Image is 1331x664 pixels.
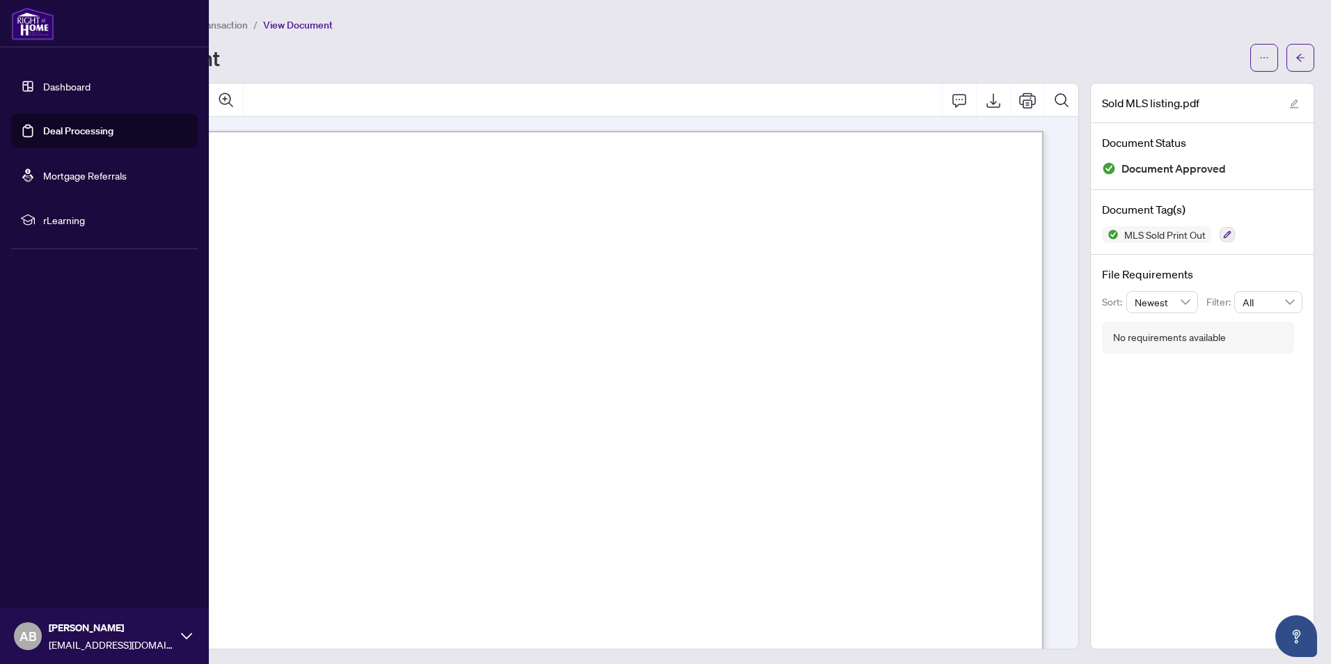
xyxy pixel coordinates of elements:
[1119,230,1211,239] span: MLS Sold Print Out
[263,19,333,31] span: View Document
[173,19,248,31] span: View Transaction
[253,17,258,33] li: /
[43,212,188,228] span: rLearning
[1113,330,1226,345] div: No requirements available
[19,626,37,646] span: AB
[1289,99,1299,109] span: edit
[43,125,113,137] a: Deal Processing
[1135,292,1190,313] span: Newest
[1121,159,1226,178] span: Document Approved
[11,7,54,40] img: logo
[1275,615,1317,657] button: Open asap
[1102,266,1302,283] h4: File Requirements
[49,637,174,652] span: [EMAIL_ADDRESS][DOMAIN_NAME]
[1102,134,1302,151] h4: Document Status
[1102,294,1126,310] p: Sort:
[1102,226,1119,243] img: Status Icon
[1243,292,1294,313] span: All
[49,620,174,635] span: [PERSON_NAME]
[1102,95,1199,111] span: Sold MLS listing.pdf
[43,80,90,93] a: Dashboard
[1206,294,1234,310] p: Filter:
[1259,53,1269,63] span: ellipsis
[43,169,127,182] a: Mortgage Referrals
[1102,161,1116,175] img: Document Status
[1295,53,1305,63] span: arrow-left
[1102,201,1302,218] h4: Document Tag(s)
